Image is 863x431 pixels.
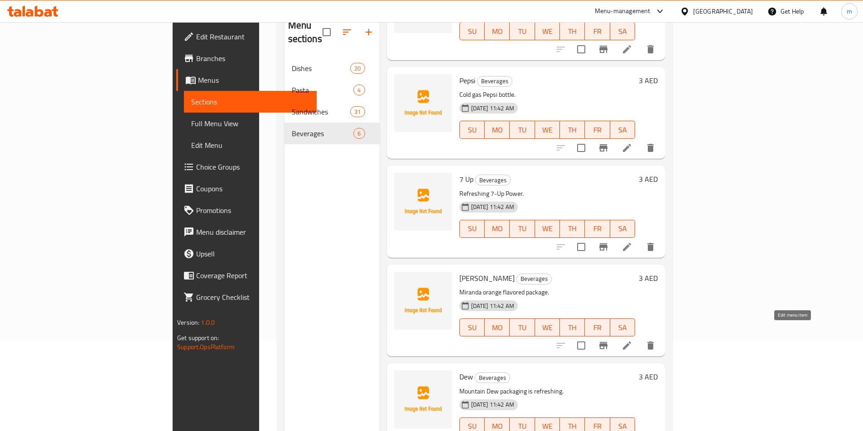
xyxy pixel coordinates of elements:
[639,272,658,284] h6: 3 AED
[394,272,452,330] img: Mirinda
[196,270,309,281] span: Coverage Report
[176,243,317,265] a: Upsell
[622,242,632,252] a: Edit menu item
[176,69,317,91] a: Menus
[176,178,317,199] a: Coupons
[463,321,481,334] span: SU
[539,123,556,137] span: WE
[463,25,481,38] span: SU
[639,370,658,383] h6: 3 AED
[640,137,661,159] button: delete
[191,96,309,107] span: Sections
[184,113,317,134] a: Full Menu View
[622,142,632,153] a: Edit menu item
[459,370,473,384] span: Dew
[284,79,380,101] div: Pasta4
[468,400,518,409] span: [DATE] 11:42 AM
[196,227,309,237] span: Menu disclaimer
[191,140,309,151] span: Edit Menu
[176,221,317,243] a: Menu disclaimer
[610,318,635,336] button: SA
[560,318,585,336] button: TH
[516,274,552,284] div: Beverages
[284,57,380,79] div: Dishes20
[639,74,658,87] h6: 3 AED
[475,175,511,185] div: Beverages
[394,370,452,428] img: Dew
[292,128,354,139] span: Beverages
[351,64,364,73] span: 20
[463,123,481,137] span: SU
[184,134,317,156] a: Edit Menu
[640,38,661,60] button: delete
[177,341,235,353] a: Support.OpsPlatform
[560,121,585,139] button: TH
[459,172,473,186] span: 7 Up
[513,25,531,38] span: TU
[196,183,309,194] span: Coupons
[593,38,614,60] button: Branch-specific-item
[176,265,317,286] a: Coverage Report
[196,161,309,172] span: Choice Groups
[485,22,510,40] button: MO
[475,372,510,383] div: Beverages
[488,222,506,235] span: MO
[572,40,591,59] span: Select to update
[488,123,506,137] span: MO
[639,173,658,185] h6: 3 AED
[459,89,635,100] p: Cold gas Pepsi bottle.
[593,137,614,159] button: Branch-specific-item
[284,101,380,123] div: Sandwiches31
[693,6,753,16] div: [GEOGRAPHIC_DATA]
[459,318,485,336] button: SU
[176,286,317,308] a: Grocery Checklist
[560,22,585,40] button: TH
[564,123,581,137] span: TH
[196,31,309,42] span: Edit Restaurant
[572,237,591,256] span: Select to update
[468,203,518,211] span: [DATE] 11:42 AM
[614,25,632,38] span: SA
[284,123,380,144] div: Beverages6
[513,123,531,137] span: TU
[184,91,317,113] a: Sections
[610,22,635,40] button: SA
[477,76,512,86] span: Beverages
[196,205,309,216] span: Promotions
[201,317,215,328] span: 1.0.0
[640,335,661,356] button: delete
[572,138,591,157] span: Select to update
[610,121,635,139] button: SA
[593,236,614,258] button: Branch-specific-item
[585,121,610,139] button: FR
[614,123,632,137] span: SA
[593,335,614,356] button: Branch-specific-item
[198,75,309,85] span: Menus
[351,108,364,116] span: 31
[585,22,610,40] button: FR
[485,318,510,336] button: MO
[595,6,651,17] div: Menu-management
[539,25,556,38] span: WE
[459,121,485,139] button: SU
[394,74,452,132] img: Pepsi
[513,222,531,235] span: TU
[588,25,606,38] span: FR
[585,220,610,238] button: FR
[353,85,365,95] div: items
[459,287,635,298] p: Miranda orange flavored package.
[394,173,452,231] img: 7 Up
[468,302,518,310] span: [DATE] 11:42 AM
[510,220,535,238] button: TU
[292,85,354,95] span: Pasta
[468,104,518,113] span: [DATE] 11:42 AM
[572,336,591,355] span: Select to update
[459,74,475,87] span: Pepsi
[585,318,610,336] button: FR
[622,44,632,55] a: Edit menu item
[459,22,485,40] button: SU
[535,220,560,238] button: WE
[485,220,510,238] button: MO
[488,321,506,334] span: MO
[292,63,351,74] span: Dishes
